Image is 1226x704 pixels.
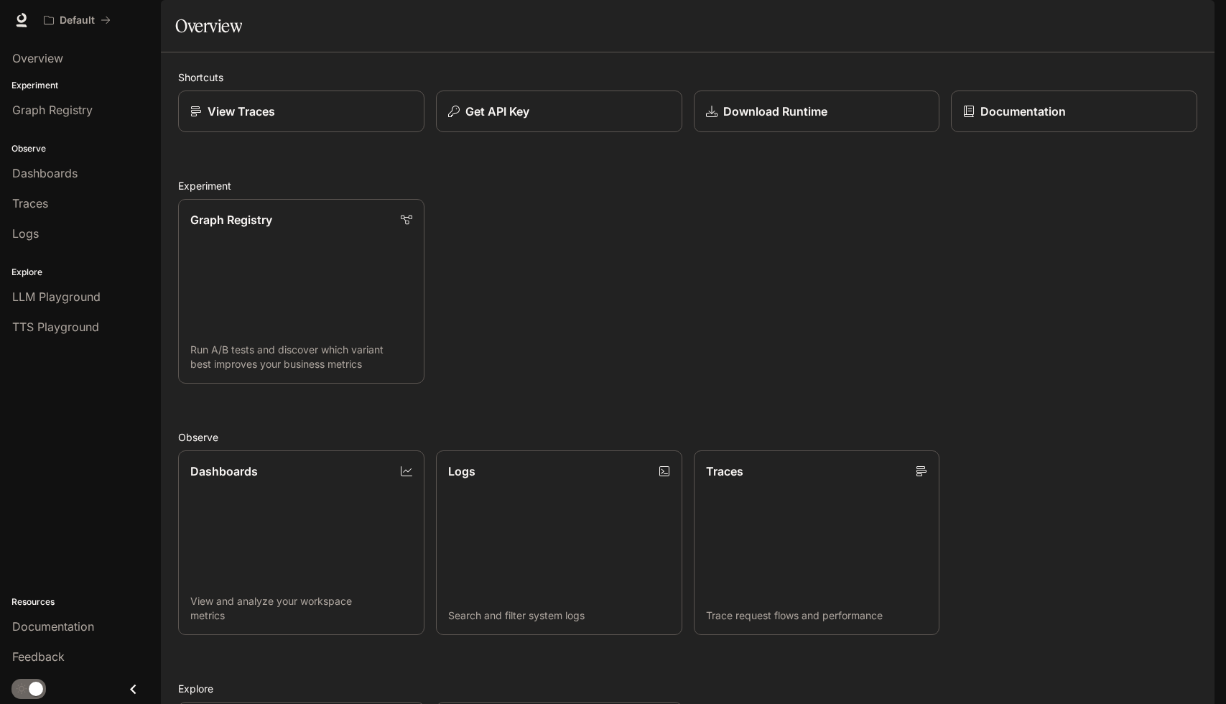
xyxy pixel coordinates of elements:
p: Traces [706,463,743,480]
p: Run A/B tests and discover which variant best improves your business metrics [190,343,412,371]
p: Download Runtime [723,103,827,120]
p: Search and filter system logs [448,608,670,623]
h1: Overview [175,11,242,40]
p: Default [60,14,95,27]
h2: Observe [178,430,1197,445]
a: LogsSearch and filter system logs [436,450,682,635]
h2: Explore [178,681,1197,696]
p: View and analyze your workspace metrics [190,594,412,623]
a: Graph RegistryRun A/B tests and discover which variant best improves your business metrics [178,199,424,384]
a: TracesTrace request flows and performance [694,450,940,635]
a: Download Runtime [694,91,940,132]
p: Get API Key [465,103,529,120]
a: View Traces [178,91,424,132]
p: Documentation [980,103,1066,120]
p: Logs [448,463,475,480]
a: Documentation [951,91,1197,132]
p: Dashboards [190,463,258,480]
p: Trace request flows and performance [706,608,928,623]
p: View Traces [208,103,275,120]
button: All workspaces [37,6,117,34]
h2: Experiment [178,178,1197,193]
button: Get API Key [436,91,682,132]
h2: Shortcuts [178,70,1197,85]
p: Graph Registry [190,211,272,228]
a: DashboardsView and analyze your workspace metrics [178,450,424,635]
